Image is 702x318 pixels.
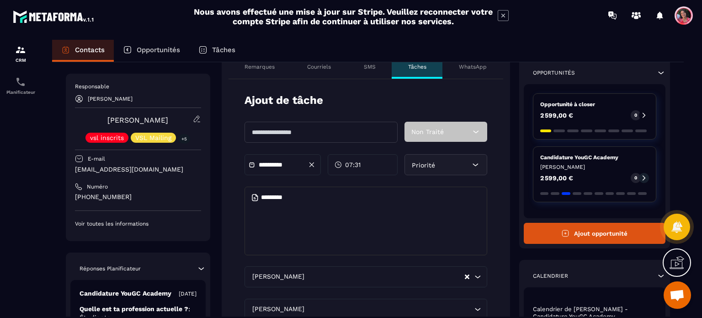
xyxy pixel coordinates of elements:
[75,193,201,201] p: [PHONE_NUMBER]
[459,63,487,70] p: WhatsApp
[75,83,201,90] p: Responsable
[114,40,189,62] a: Opportunités
[540,175,573,181] p: 2 599,00 €
[189,40,245,62] a: Tâches
[465,274,469,280] button: Clear Selected
[2,70,39,102] a: schedulerschedulerPlanificateur
[345,160,361,169] span: 07:31
[634,175,637,181] p: 0
[15,44,26,55] img: formation
[411,128,444,135] span: Non Traité
[179,290,197,297] p: [DATE]
[90,135,124,141] p: vsl inscrits
[307,63,331,70] p: Courriels
[2,38,39,70] a: formationformationCRM
[80,289,171,298] p: Candidature YouGC Academy
[107,116,168,124] a: [PERSON_NAME]
[87,183,108,190] p: Numéro
[80,265,141,272] p: Réponses Planificateur
[540,163,649,171] p: [PERSON_NAME]
[540,154,649,161] p: Candidature YouGC Academy
[2,58,39,63] p: CRM
[245,266,487,287] div: Search for option
[15,76,26,87] img: scheduler
[135,135,171,141] p: VSL Mailing
[245,63,275,70] p: Remarques
[75,165,201,174] p: [EMAIL_ADDRESS][DOMAIN_NAME]
[408,63,426,70] p: Tâches
[664,281,691,309] div: Ouvrir le chat
[533,69,575,76] p: Opportunités
[524,223,666,244] button: Ajout opportunité
[540,112,573,119] p: 2 599,00 €
[88,155,105,162] p: E-mail
[307,272,464,282] input: Search for option
[178,134,190,144] p: +5
[137,46,180,54] p: Opportunités
[250,304,307,314] span: [PERSON_NAME]
[245,93,323,108] p: Ajout de tâche
[13,8,95,25] img: logo
[212,46,235,54] p: Tâches
[88,96,133,102] p: [PERSON_NAME]
[193,7,493,26] h2: Nous avons effectué une mise à jour sur Stripe. Veuillez reconnecter votre compte Stripe afin de ...
[250,272,307,282] span: [PERSON_NAME]
[364,63,376,70] p: SMS
[75,220,201,227] p: Voir toutes les informations
[533,272,568,280] p: Calendrier
[2,90,39,95] p: Planificateur
[634,112,637,119] p: 0
[52,40,114,62] a: Contacts
[307,304,472,314] input: Search for option
[540,101,649,108] p: Opportunité à closer
[75,46,105,54] p: Contacts
[412,162,435,169] span: Priorité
